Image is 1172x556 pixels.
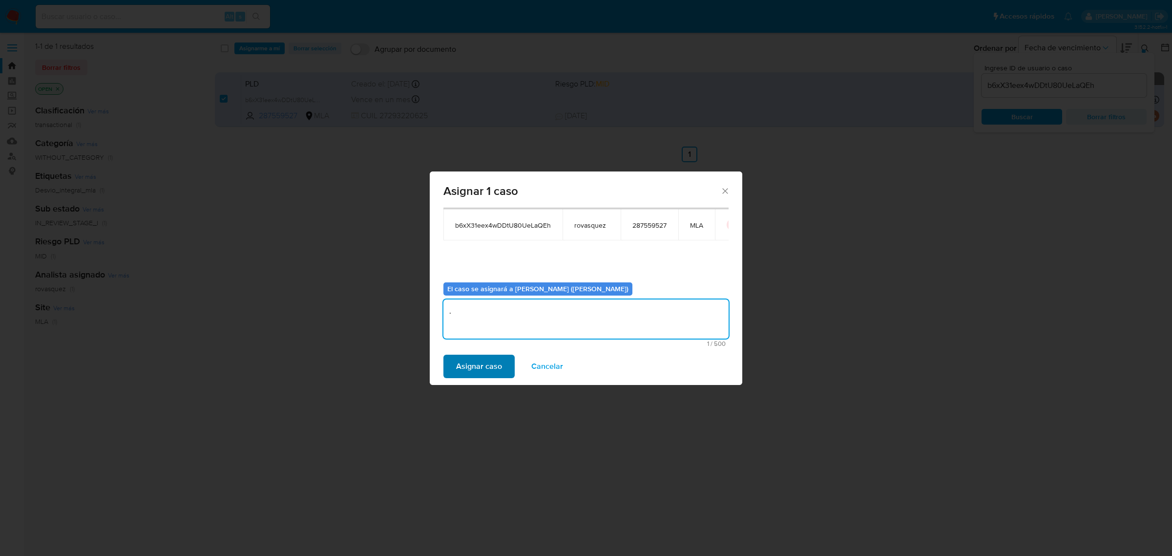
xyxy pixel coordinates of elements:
[446,341,726,347] span: Máximo 500 caracteres
[727,219,738,231] button: icon-button
[430,171,742,385] div: assign-modal
[443,355,515,378] button: Asignar caso
[632,221,667,230] span: 287559527
[447,284,628,294] b: El caso se asignará a [PERSON_NAME] ([PERSON_NAME])
[443,185,720,197] span: Asignar 1 caso
[443,299,729,339] textarea: .
[531,356,563,377] span: Cancelar
[455,221,551,230] span: b6xX31eex4wDDtU80UeLaQEh
[720,186,729,195] button: Cerrar ventana
[456,356,502,377] span: Asignar caso
[519,355,576,378] button: Cancelar
[574,221,609,230] span: rovasquez
[690,221,703,230] span: MLA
